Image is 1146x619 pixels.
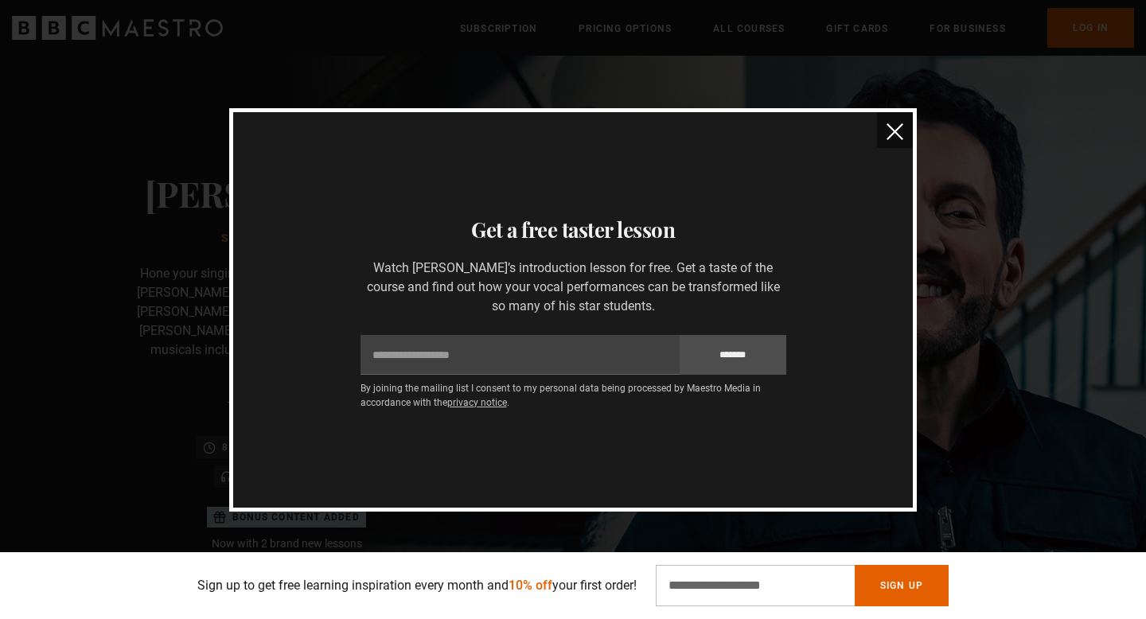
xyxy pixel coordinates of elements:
[361,259,786,316] p: Watch [PERSON_NAME]’s introduction lesson for free. Get a taste of the course and find out how yo...
[855,565,949,606] button: Sign Up
[197,576,637,595] p: Sign up to get free learning inspiration every month and your first order!
[447,397,507,408] a: privacy notice
[877,112,913,148] button: close
[509,578,552,593] span: 10% off
[361,381,786,410] p: By joining the mailing list I consent to my personal data being processed by Maestro Media in acc...
[252,214,894,246] h3: Get a free taster lesson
